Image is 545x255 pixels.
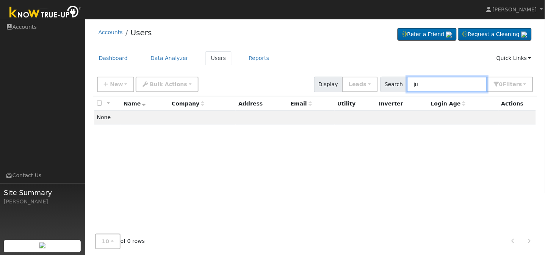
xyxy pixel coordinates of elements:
div: [PERSON_NAME] [4,198,81,206]
img: retrieve [39,242,45,249]
a: Refer a Friend [398,28,457,41]
a: Accounts [99,29,123,35]
a: Quick Links [491,51,537,65]
span: New [110,81,123,87]
div: Actions [501,100,533,108]
span: [PERSON_NAME] [493,6,537,13]
span: Days since last login [431,101,466,107]
span: s [519,81,522,87]
span: Display [314,77,343,92]
button: Leads [342,77,378,92]
img: retrieve [522,31,528,38]
button: 10 [95,234,121,249]
button: New [97,77,135,92]
a: Dashboard [93,51,134,65]
span: of 0 rows [95,234,145,249]
span: Company name [172,101,204,107]
span: 10 [102,238,110,244]
a: Users [131,28,152,37]
a: Reports [243,51,275,65]
img: retrieve [446,31,452,38]
div: Inverter [379,100,426,108]
a: Users [205,51,232,65]
button: Bulk Actions [136,77,198,92]
span: Bulk Actions [150,81,187,87]
img: Know True-Up [6,4,85,21]
button: 0Filters [487,77,533,92]
div: Utility [337,100,374,108]
span: Filter [503,81,522,87]
a: Request a Cleaning [458,28,532,41]
input: Search [407,77,487,92]
a: Data Analyzer [145,51,194,65]
span: Site Summary [4,187,81,198]
div: Address [238,100,285,108]
span: Email [291,101,312,107]
span: Name [124,101,146,107]
td: None [94,111,536,124]
span: Search [381,77,407,92]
